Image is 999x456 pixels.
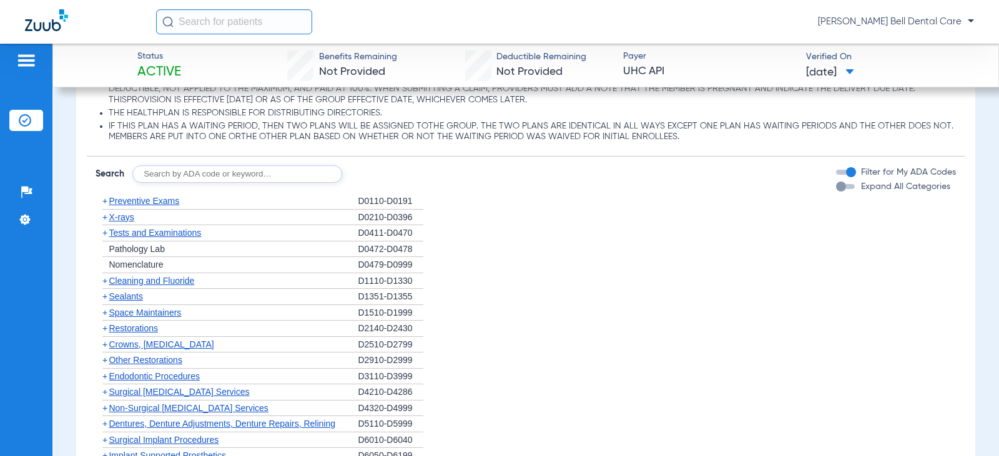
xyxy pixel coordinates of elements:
[358,241,423,258] div: D0472-D0478
[109,323,158,333] span: Restorations
[859,166,956,179] label: Filter for My ADA Codes
[109,419,335,429] span: Dentures, Denture Adjustments, Denture Repairs, Relining
[109,339,214,349] span: Crowns, [MEDICAL_DATA]
[109,403,268,413] span: Non-Surgical [MEDICAL_DATA] Services
[109,73,955,106] li: Pregnancy benefits: MEMBERS WHO ARE PREGNANT HAVE AN ENHANCED [MEDICAL_DATA] BENEFIT. PROCEDURE C...
[109,244,165,254] span: Pathology Lab
[102,308,107,318] span: +
[109,276,194,286] span: Cleaning and Fluoride
[806,51,978,64] span: Verified On
[137,50,181,63] span: Status
[358,352,423,369] div: D2910-D2999
[109,387,249,397] span: Surgical [MEDICAL_DATA] Services
[358,289,423,305] div: D1351-D1355
[162,16,174,27] img: Search Icon
[102,276,107,286] span: +
[109,121,955,143] li: IF THIS PLAN HAS A WAITING PERIOD, THEN TWO PLANS WILL BE ASSIGNED TOTHE GROUP. THE TWO PLANS ARE...
[109,228,201,238] span: Tests and Examinations
[358,225,423,241] div: D0411-D0470
[109,108,955,119] li: THE HEALTHPLAN IS RESPONSIBLE FOR DISTRIBUTING DIRECTORIES.
[358,193,423,210] div: D0110-D0191
[358,384,423,400] div: D4210-D4286
[358,273,423,289] div: D1110-D1330
[96,168,124,180] span: Search
[358,337,423,353] div: D2510-D2799
[109,435,219,445] span: Surgical Implant Procedures
[102,419,107,429] span: +
[109,308,181,318] span: Space Maintainers
[496,51,586,64] span: Deductible Remaining
[132,165,342,183] input: Search by ADA code or keyword…
[109,212,134,222] span: X-rays
[358,321,423,337] div: D2140-D2430
[102,371,107,381] span: +
[109,196,179,206] span: Preventive Exams
[137,64,181,81] span: Active
[102,403,107,413] span: +
[102,355,107,365] span: +
[861,182,950,191] span: Expand All Categories
[806,65,854,80] span: [DATE]
[102,387,107,397] span: +
[358,400,423,417] div: D4320-D4999
[102,196,107,206] span: +
[623,64,795,79] span: UHC API
[358,305,423,321] div: D1510-D1999
[102,323,107,333] span: +
[937,396,999,456] iframe: Chat Widget
[109,291,142,301] span: Sealants
[358,416,423,432] div: D5110-D5999
[818,16,974,28] span: [PERSON_NAME] Bell Dental Care
[102,339,107,349] span: +
[102,228,107,238] span: +
[358,257,423,273] div: D0479-D0999
[16,53,36,68] img: hamburger-icon
[319,66,385,77] span: Not Provided
[358,369,423,385] div: D3110-D3999
[109,371,200,381] span: Endodontic Procedures
[496,66,563,77] span: Not Provided
[102,435,107,445] span: +
[623,50,795,63] span: Payer
[319,51,397,64] span: Benefits Remaining
[358,210,423,226] div: D0210-D0396
[109,355,182,365] span: Other Restorations
[109,260,163,269] span: Nomenclature
[102,291,107,301] span: +
[25,9,68,31] img: Zuub Logo
[156,9,312,34] input: Search for patients
[102,212,107,222] span: +
[358,432,423,449] div: D6010-D6040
